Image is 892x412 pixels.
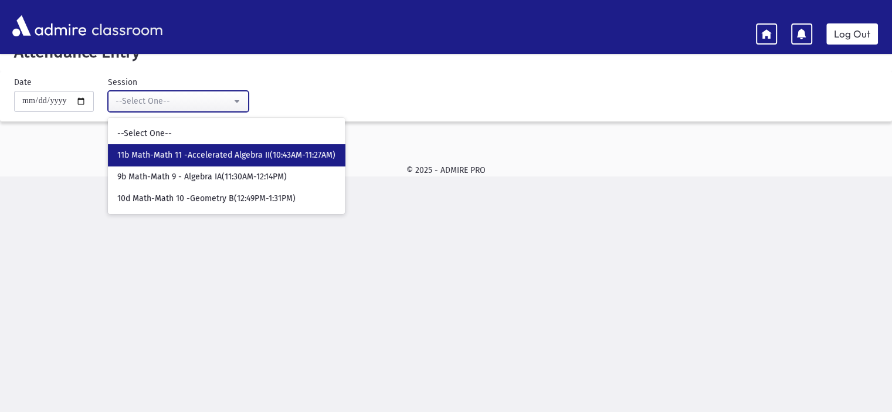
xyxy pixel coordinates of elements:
label: Date [14,76,32,88]
button: --Select One-- [108,91,249,112]
span: classroom [89,11,163,42]
span: --Select One-- [117,128,172,139]
span: 10d Math-Math 10 -Geometry B(12:49PM-1:31PM) [117,193,296,205]
a: Log Out [826,23,878,45]
span: 9b Math-Math 9 - Algebra IA(11:30AM-12:14PM) [117,171,287,183]
label: Session [108,76,137,88]
span: 11b Math-Math 11 -Accelerated Algebra II(10:43AM-11:27AM) [117,149,335,161]
div: --Select One-- [116,95,232,107]
div: © 2025 - ADMIRE PRO [19,164,873,176]
img: AdmirePro [9,12,89,39]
